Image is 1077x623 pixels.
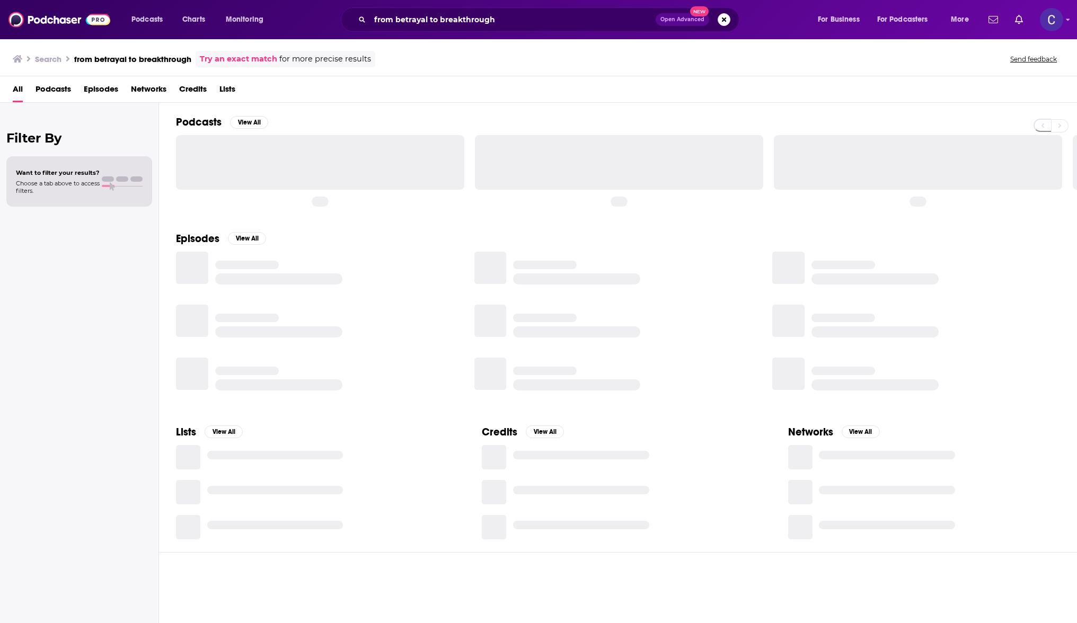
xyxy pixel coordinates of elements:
[230,116,268,129] button: View All
[810,11,873,28] button: open menu
[131,12,163,27] span: Podcasts
[84,81,118,102] a: Episodes
[176,425,243,439] a: ListsView All
[219,81,235,102] a: Lists
[526,425,564,438] button: View All
[788,425,833,439] h2: Networks
[1040,8,1063,31] img: User Profile
[1011,11,1027,29] a: Show notifications dropdown
[226,12,263,27] span: Monitoring
[482,425,564,439] a: CreditsView All
[176,115,268,129] a: PodcastsView All
[35,54,61,64] h3: Search
[200,53,277,65] a: Try an exact match
[176,115,222,129] h2: Podcasts
[788,425,880,439] a: NetworksView All
[175,11,211,28] a: Charts
[660,17,704,22] span: Open Advanced
[1007,55,1060,64] button: Send feedback
[656,13,709,26] button: Open AdvancedNew
[6,130,152,146] h2: Filter By
[370,11,656,28] input: Search podcasts, credits, & more...
[36,81,71,102] a: Podcasts
[951,12,969,27] span: More
[176,232,266,245] a: EpisodesView All
[205,425,243,438] button: View All
[351,7,749,32] div: Search podcasts, credits, & more...
[690,6,709,16] span: New
[74,54,191,64] h3: from betrayal to breakthrough
[176,425,196,439] h2: Lists
[877,12,928,27] span: For Podcasters
[482,425,517,439] h2: Credits
[131,81,166,102] a: Networks
[870,11,943,28] button: open menu
[943,11,982,28] button: open menu
[8,10,110,30] img: Podchaser - Follow, Share and Rate Podcasts
[182,12,205,27] span: Charts
[228,232,266,245] button: View All
[218,11,277,28] button: open menu
[279,53,371,65] span: for more precise results
[124,11,176,28] button: open menu
[842,425,880,438] button: View All
[1040,8,1063,31] span: Logged in as publicityxxtina
[13,81,23,102] a: All
[179,81,207,102] a: Credits
[984,11,1002,29] a: Show notifications dropdown
[1040,8,1063,31] button: Show profile menu
[818,12,860,27] span: For Business
[176,232,219,245] h2: Episodes
[16,169,100,176] span: Want to filter your results?
[16,180,100,194] span: Choose a tab above to access filters.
